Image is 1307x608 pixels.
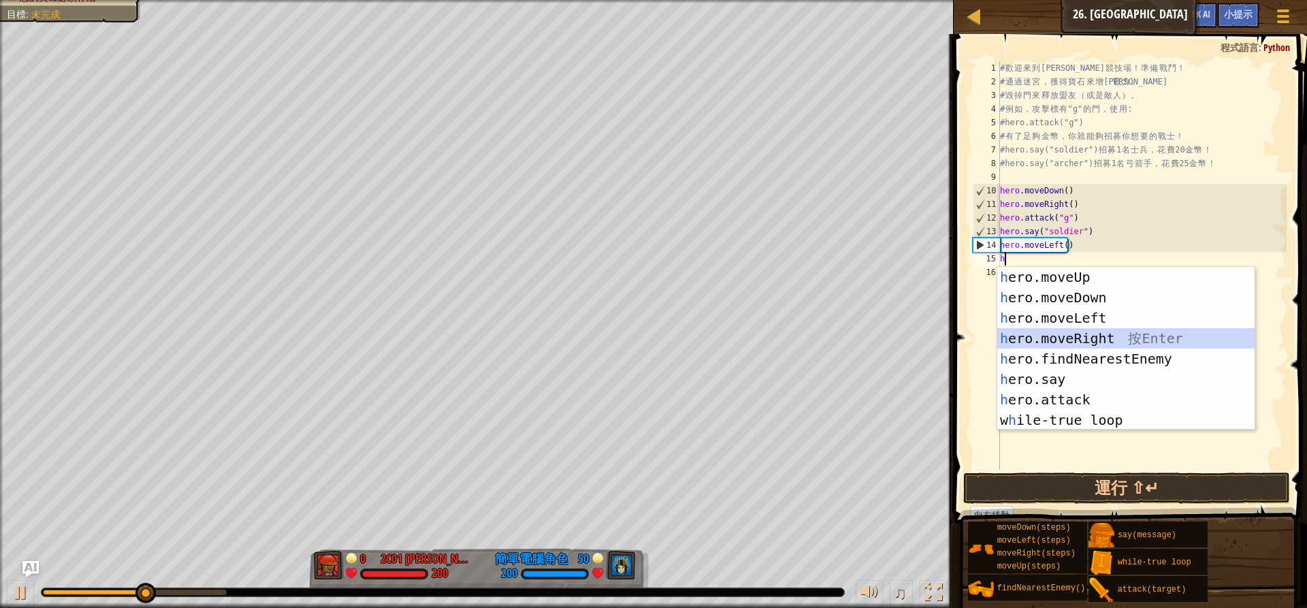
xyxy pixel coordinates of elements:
span: moveUp(steps) [997,562,1061,571]
div: 2C01 [PERSON_NAME] Wai 2C01 [PERSON_NAME] [381,550,469,568]
button: Ask AI [1180,3,1217,28]
div: 200 [432,568,448,580]
button: 運行 ⇧↵ [963,473,1290,504]
span: findNearestEnemy() [997,583,1086,593]
span: 程式語言 [1221,41,1259,54]
div: 0 [360,550,374,562]
div: 12 [973,211,1000,225]
div: 11 [973,197,1000,211]
div: 簡單電腦角色 [495,550,568,568]
span: moveRight(steps) [997,549,1076,558]
span: : [26,9,31,20]
span: say(message) [1118,530,1176,540]
span: while-true loop [1118,558,1191,567]
div: 1 [973,61,1000,75]
button: 調整音量 [856,580,883,608]
img: thang_avatar_frame.png [314,551,344,579]
img: portrait.png [1088,550,1114,576]
div: 6 [973,129,1000,143]
button: Ctrl + P: Play [7,580,34,608]
span: Python [1263,41,1290,54]
div: 50 [575,550,589,562]
span: : [1259,41,1263,54]
div: 16 [973,266,1000,279]
div: 2 [973,75,1000,89]
button: 顯示遊戲選單 [1266,3,1300,35]
div: 3 [973,89,1000,102]
button: 切換全螢幕 [920,580,947,608]
span: attack(target) [1118,585,1187,594]
span: moveDown(steps) [997,523,1071,532]
img: portrait.png [968,576,994,602]
div: 15 [973,252,1000,266]
span: 目標 [7,9,26,20]
div: 13 [973,225,1000,238]
div: 8 [973,157,1000,170]
div: 14 [973,238,1000,252]
span: Ask AI [1187,7,1210,20]
div: 200 [501,568,517,580]
span: 未完成 [31,9,60,20]
button: ♫ [890,580,913,608]
div: 7 [973,143,1000,157]
div: 4 [973,102,1000,116]
div: 10 [973,184,1000,197]
img: thang_avatar_frame.png [606,551,636,579]
img: portrait.png [968,536,994,562]
div: 9 [973,170,1000,184]
div: 5 [973,116,1000,129]
span: ♫ [892,582,906,603]
span: 小提示 [1224,7,1253,20]
img: portrait.png [1088,577,1114,603]
img: portrait.png [1088,523,1114,549]
span: moveLeft(steps) [997,536,1071,545]
button: Ask AI [22,561,39,577]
